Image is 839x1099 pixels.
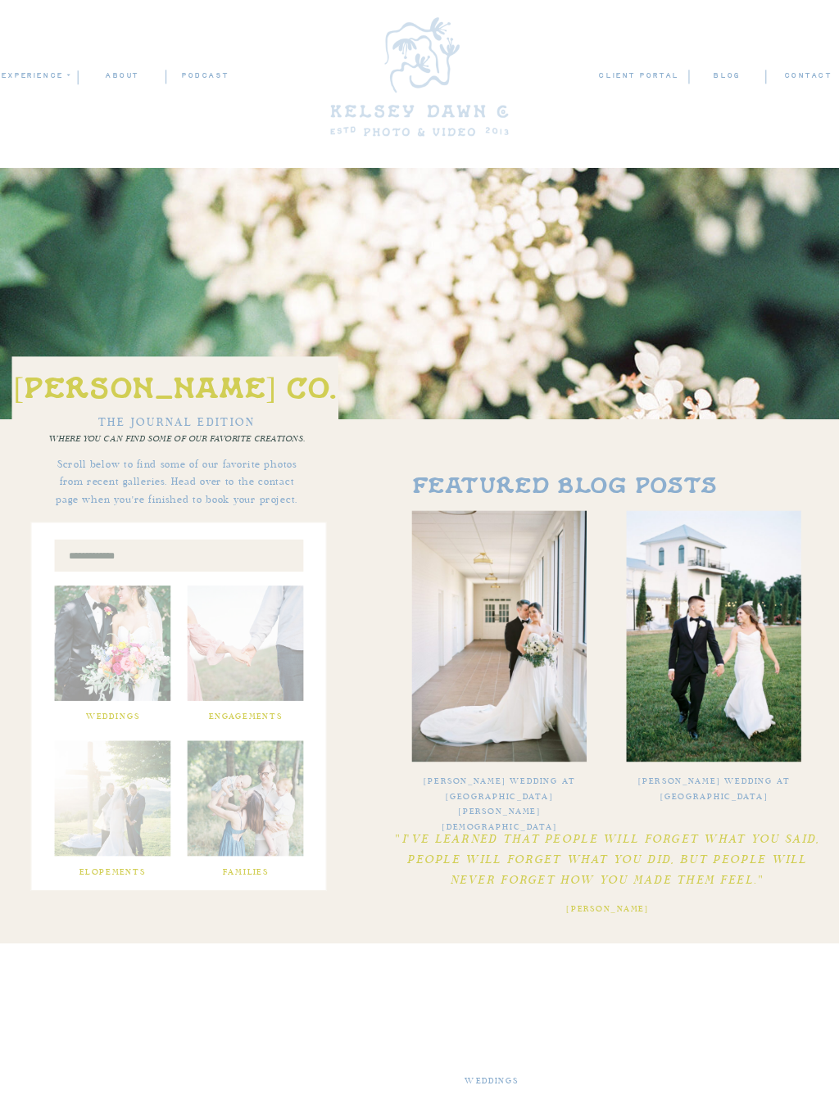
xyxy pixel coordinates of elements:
a: Weddings [62,710,164,730]
a: client portal [598,69,682,84]
a: podcast [166,69,243,82]
a: [PERSON_NAME] Wedding at [GEOGRAPHIC_DATA] [638,778,791,802]
p: Where you can find some of our favorite creations. [41,432,312,452]
img: Bride and groom hold hands outside Blackberry Ridge in Trenton, Georgia [627,511,801,762]
h2: "I've learned that people will forget what you said, people will forget what you did, but people ... [390,830,825,891]
h1: [PERSON_NAME] co. [12,373,339,408]
h3: the journal edition [61,413,292,429]
a: families [195,865,297,884]
h1: Featured Blog Posts [412,474,803,515]
a: ABOUT [79,69,166,82]
h3: [PERSON_NAME] [545,902,671,916]
a: contact [784,69,833,83]
p: Scroll below to find some of our favorite photos from recent galleries. Head over to the contact ... [51,456,302,510]
a: Engagements [195,710,297,730]
a: [PERSON_NAME] Wedding at [GEOGRAPHIC_DATA][PERSON_NAME][DEMOGRAPHIC_DATA] [424,778,576,832]
a: Weddings [465,1077,519,1085]
a: blog [689,69,765,82]
a: experience [1,69,69,81]
a: Griswold Wedding at Fort Payne First Baptist Church [412,511,587,762]
a: elopements [62,865,164,884]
